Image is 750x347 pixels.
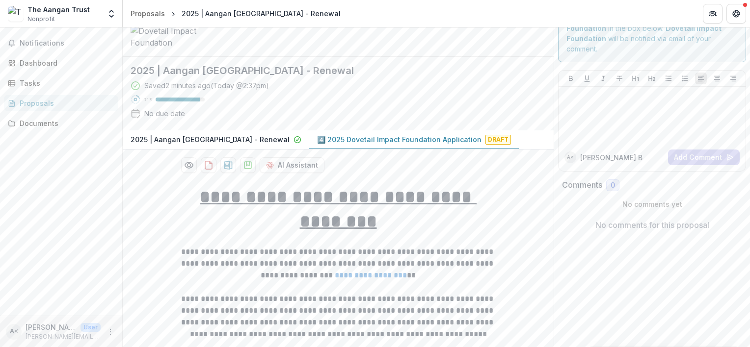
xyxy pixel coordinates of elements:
[485,135,511,145] span: Draft
[597,73,609,84] button: Italicize
[131,134,290,145] p: 2025 | Aangan [GEOGRAPHIC_DATA] - Renewal
[131,65,530,76] h2: 2025 | Aangan [GEOGRAPHIC_DATA] - Renewal
[26,332,101,341] p: [PERSON_NAME][EMAIL_ADDRESS][DOMAIN_NAME]
[8,6,24,22] img: The Aangan Trust
[182,8,341,19] div: 2025 | Aangan [GEOGRAPHIC_DATA] - Renewal
[646,73,658,84] button: Heading 2
[20,39,114,48] span: Notifications
[144,80,269,91] div: Saved 2 minutes ago ( Today @ 2:37pm )
[27,4,90,15] div: The Aangan Trust
[131,8,165,19] div: Proposals
[726,4,746,24] button: Get Help
[4,35,118,51] button: Notifications
[127,6,345,21] nav: breadcrumb
[565,73,577,84] button: Bold
[80,323,101,332] p: User
[20,98,110,108] div: Proposals
[562,199,742,209] p: No comments yet
[727,73,739,84] button: Align Right
[105,4,118,24] button: Open entity switcher
[580,152,643,163] p: [PERSON_NAME] B
[144,96,152,103] p: 91 %
[581,73,593,84] button: Underline
[4,95,118,111] a: Proposals
[220,157,236,173] button: download-proposal
[260,157,324,173] button: AI Assistant
[20,58,110,68] div: Dashboard
[317,134,482,145] p: 4️⃣ 2025 Dovetail Impact Foundation Application
[595,219,709,231] p: No comments for this proposal
[201,157,216,173] button: download-proposal
[668,149,740,165] button: Add Comment
[614,73,625,84] button: Strike
[4,75,118,91] a: Tasks
[20,78,110,88] div: Tasks
[27,15,55,24] span: Nonprofit
[4,55,118,71] a: Dashboard
[4,115,118,131] a: Documents
[131,25,229,49] img: Dovetail Impact Foundation
[20,118,110,128] div: Documents
[703,4,723,24] button: Partners
[611,181,615,190] span: 0
[711,73,723,84] button: Align Center
[679,73,691,84] button: Ordered List
[630,73,642,84] button: Heading 1
[105,326,116,338] button: More
[26,322,77,332] p: [PERSON_NAME] <[PERSON_NAME][EMAIL_ADDRESS][DOMAIN_NAME]> <[PERSON_NAME][EMAIL_ADDRESS][DOMAIN_NA...
[558,4,746,62] div: Send comments or questions to in the box below. will be notified via email of your comment.
[127,6,169,21] a: Proposals
[240,157,256,173] button: download-proposal
[144,108,185,119] div: No due date
[663,73,674,84] button: Bullet List
[567,155,574,160] div: Atiya Bose <atiya@aanganindia.org> <atiya@aanganindia.org>
[695,73,707,84] button: Align Left
[562,180,602,190] h2: Comments
[181,157,197,173] button: Preview 4c7e7bbc-bc31-433a-9a11-e0e65625c3d0-1.pdf
[10,328,18,335] div: Atiya Bose <atiya@aanganindia.org> <atiya@aanganindia.org>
